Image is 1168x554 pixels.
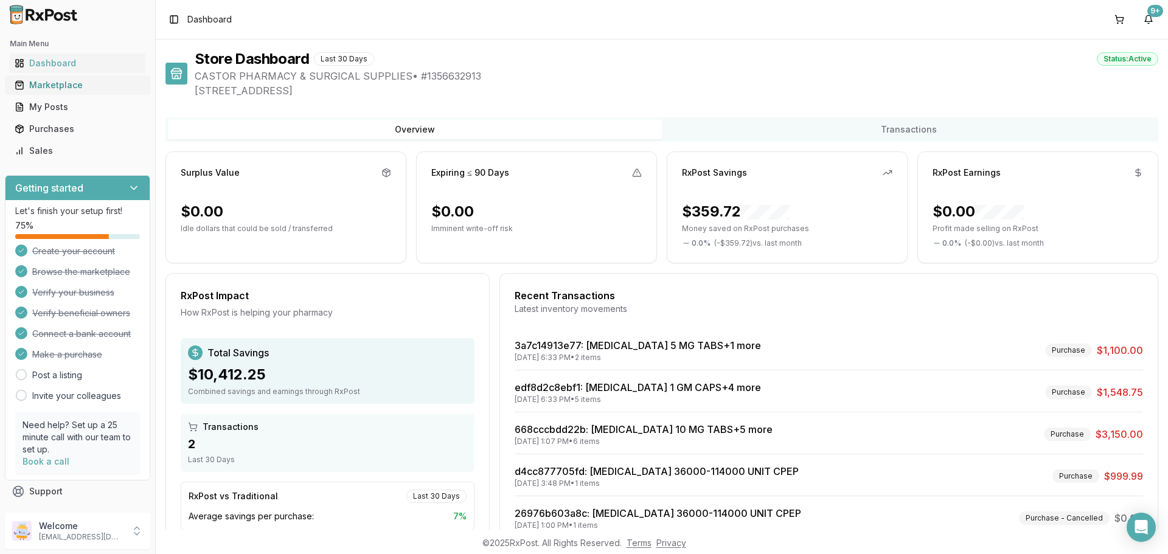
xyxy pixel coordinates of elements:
div: Status: Active [1097,52,1158,66]
button: Transactions [662,120,1156,139]
span: 75 % [15,220,33,232]
div: RxPost Savings [682,167,747,179]
p: Let's finish your setup first! [15,205,140,217]
span: [STREET_ADDRESS] [195,83,1158,98]
p: Idle dollars that could be sold / transferred [181,224,391,234]
img: User avatar [12,521,32,541]
span: 0.0 % [942,238,961,248]
h1: Store Dashboard [195,49,309,69]
div: RxPost Earnings [933,167,1001,179]
a: 668cccbdd22b: [MEDICAL_DATA] 10 MG TABS+5 more [515,423,773,435]
button: Dashboard [5,54,150,73]
span: $0.00 [1114,511,1143,525]
a: d4cc877705fd: [MEDICAL_DATA] 36000-114000 UNIT CPEP [515,465,799,477]
a: Invite your colleagues [32,390,121,402]
div: [DATE] 3:48 PM • 1 items [515,479,799,488]
div: Recent Transactions [515,288,1143,303]
div: $0.00 [181,202,223,221]
span: CASTOR PHARMACY & SURGICAL SUPPLIES • # 1356632913 [195,69,1158,83]
button: Feedback [5,502,150,524]
div: RxPost vs Traditional [189,490,278,502]
h3: Getting started [15,181,83,195]
button: Overview [168,120,662,139]
span: $3,150.00 [1096,427,1143,441]
a: Terms [627,538,652,548]
div: Combined savings and earnings through RxPost [188,387,467,396]
div: Sales [15,145,141,157]
a: edf8d2c8ebf1: [MEDICAL_DATA] 1 GM CAPS+4 more [515,381,761,393]
button: 9+ [1139,10,1158,29]
span: $999.99 [1104,469,1143,483]
p: Profit made selling on RxPost [933,224,1143,234]
p: Welcome [39,520,123,532]
a: 26976b603a8c: [MEDICAL_DATA] 36000-114000 UNIT CPEP [515,507,801,519]
div: $0.00 [933,202,1024,221]
div: Last 30 Days [188,455,467,465]
div: Expiring ≤ 90 Days [431,167,509,179]
span: Make a purchase [32,348,102,361]
a: My Posts [10,96,145,118]
a: Post a listing [32,369,82,381]
div: Marketplace [15,79,141,91]
div: Purchase [1045,386,1092,399]
div: Purchases [15,123,141,135]
button: Marketplace [5,75,150,95]
nav: breadcrumb [187,13,232,26]
div: Last 30 Days [314,52,374,66]
span: Total Savings [207,345,269,360]
a: Privacy [656,538,686,548]
a: Marketplace [10,74,145,96]
span: 0.0 % [692,238,711,248]
span: Dashboard [187,13,232,26]
div: My Posts [15,101,141,113]
p: [EMAIL_ADDRESS][DOMAIN_NAME] [39,532,123,542]
div: [DATE] 6:33 PM • 5 items [515,395,761,404]
div: 9+ [1147,5,1163,17]
a: Book a call [23,456,69,466]
p: Imminent write-off risk [431,224,642,234]
div: [DATE] 1:00 PM • 1 items [515,521,801,530]
div: $10,412.25 [188,365,467,384]
span: Create your account [32,245,115,257]
span: Verify your business [32,286,114,299]
div: Latest inventory movements [515,303,1143,315]
div: Open Intercom Messenger [1127,513,1156,542]
div: How RxPost is helping your pharmacy [181,306,474,319]
span: ( - $359.72 ) vs. last month [714,238,802,248]
span: 7 % [453,510,467,522]
span: Connect a bank account [32,328,131,340]
button: Support [5,480,150,502]
div: [DATE] 1:07 PM • 6 items [515,437,773,446]
div: [DATE] 6:33 PM • 2 items [515,353,761,362]
p: Money saved on RxPost purchases [682,224,892,234]
div: Surplus Value [181,167,240,179]
span: Browse the marketplace [32,266,130,278]
div: Last 30 Days [406,490,467,503]
div: Purchase - Cancelled [1019,511,1110,525]
span: Verify beneficial owners [32,307,130,319]
span: Transactions [203,421,259,433]
div: 2 [188,435,467,452]
button: My Posts [5,97,150,117]
button: Purchases [5,119,150,139]
div: Purchase [1044,428,1091,441]
div: $359.72 [682,202,790,221]
div: $0.00 [431,202,474,221]
span: Feedback [29,507,71,519]
a: Sales [10,140,145,162]
img: RxPost Logo [5,5,83,24]
span: ( - $0.00 ) vs. last month [965,238,1044,248]
div: Purchase [1052,469,1099,483]
button: Sales [5,141,150,161]
div: Purchase [1045,344,1092,357]
span: Average savings per purchase: [189,510,314,522]
span: $1,100.00 [1097,343,1143,358]
span: $1,548.75 [1097,385,1143,400]
h2: Main Menu [10,39,145,49]
a: Dashboard [10,52,145,74]
div: RxPost Impact [181,288,474,303]
div: Dashboard [15,57,141,69]
a: Purchases [10,118,145,140]
p: Need help? Set up a 25 minute call with our team to set up. [23,419,133,455]
a: 3a7c14913e77: [MEDICAL_DATA] 5 MG TABS+1 more [515,339,761,351]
